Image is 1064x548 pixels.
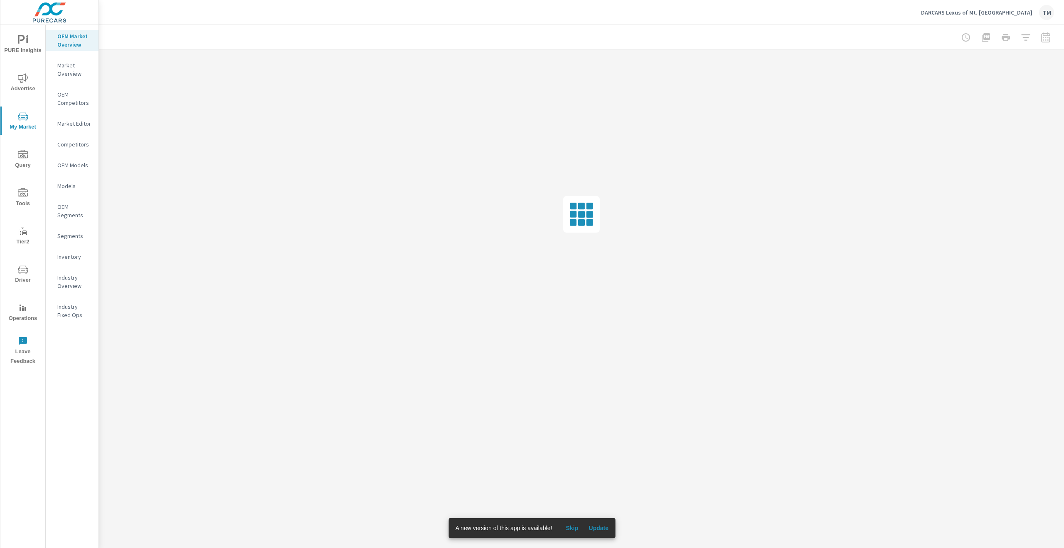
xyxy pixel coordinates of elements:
[3,112,43,132] span: My Market
[57,119,92,128] p: Market Editor
[57,161,92,169] p: OEM Models
[57,32,92,49] p: OEM Market Overview
[0,25,45,369] div: nav menu
[46,117,99,130] div: Market Editor
[3,35,43,55] span: PURE Insights
[46,201,99,221] div: OEM Segments
[46,230,99,242] div: Segments
[3,303,43,323] span: Operations
[57,253,92,261] p: Inventory
[1039,5,1054,20] div: TM
[585,521,612,535] button: Update
[57,90,92,107] p: OEM Competitors
[57,61,92,78] p: Market Overview
[589,524,608,532] span: Update
[46,59,99,80] div: Market Overview
[921,9,1032,16] p: DARCARS Lexus of Mt. [GEOGRAPHIC_DATA]
[559,521,585,535] button: Skip
[57,182,92,190] p: Models
[57,203,92,219] p: OEM Segments
[3,226,43,247] span: Tier2
[3,150,43,170] span: Query
[46,271,99,292] div: Industry Overview
[57,140,92,149] p: Competitors
[46,180,99,192] div: Models
[57,273,92,290] p: Industry Overview
[3,188,43,208] span: Tools
[46,30,99,51] div: OEM Market Overview
[456,525,552,531] span: A new version of this app is available!
[3,336,43,366] span: Leave Feedback
[562,524,582,532] span: Skip
[46,88,99,109] div: OEM Competitors
[3,265,43,285] span: Driver
[46,138,99,151] div: Competitors
[46,159,99,171] div: OEM Models
[46,250,99,263] div: Inventory
[57,232,92,240] p: Segments
[46,300,99,321] div: Industry Fixed Ops
[3,73,43,94] span: Advertise
[57,303,92,319] p: Industry Fixed Ops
